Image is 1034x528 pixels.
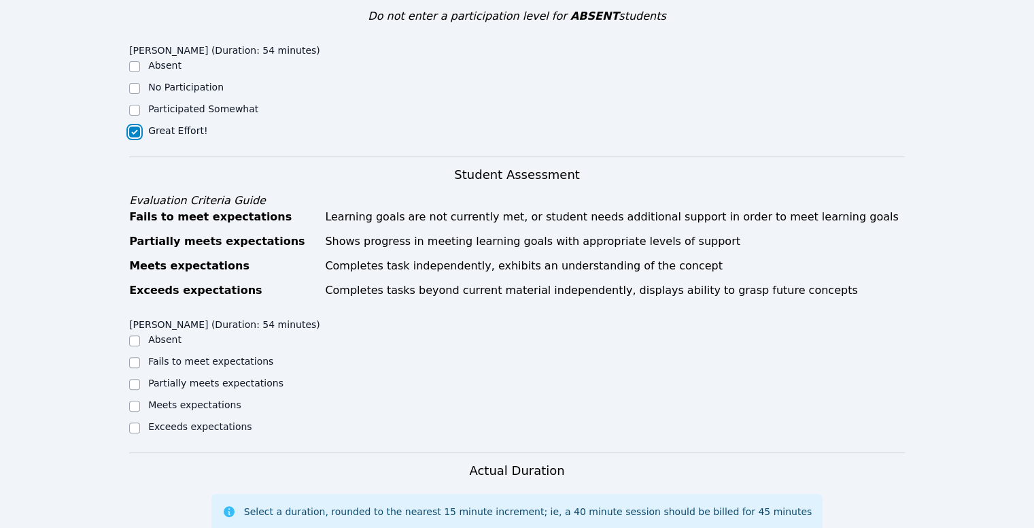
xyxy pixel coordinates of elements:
label: Exceeds expectations [148,421,252,432]
label: No Participation [148,82,224,93]
label: Meets expectations [148,399,241,410]
div: Meets expectations [129,258,317,274]
div: Partially meets expectations [129,233,317,250]
div: Exceeds expectations [129,282,317,299]
label: Great Effort! [148,125,207,136]
div: Fails to meet expectations [129,209,317,225]
span: ABSENT [570,10,619,22]
label: Absent [148,334,182,345]
div: Evaluation Criteria Guide [129,193,905,209]
legend: [PERSON_NAME] (Duration: 54 minutes) [129,38,320,59]
label: Fails to meet expectations [148,356,273,367]
label: Partially meets expectations [148,378,283,389]
div: Completes task independently, exhibits an understanding of the concept [325,258,905,274]
h3: Student Assessment [129,165,905,184]
div: Learning goals are not currently met, or student needs additional support in order to meet learni... [325,209,905,225]
div: Do not enter a participation level for students [129,8,905,24]
label: Absent [148,60,182,71]
div: Select a duration, rounded to the nearest 15 minute increment; ie, a 40 minute session should be ... [244,505,812,518]
div: Shows progress in meeting learning goals with appropriate levels of support [325,233,905,250]
h3: Actual Duration [469,461,564,480]
label: Participated Somewhat [148,103,258,114]
div: Completes tasks beyond current material independently, displays ability to grasp future concepts [325,282,905,299]
legend: [PERSON_NAME] (Duration: 54 minutes) [129,312,320,333]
